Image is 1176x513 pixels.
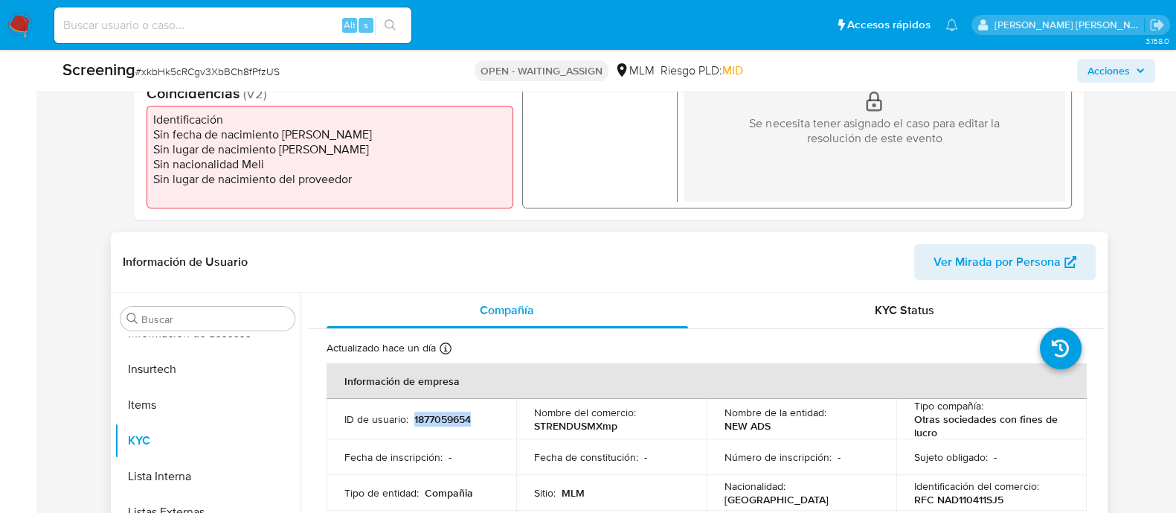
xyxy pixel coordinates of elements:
p: Otras sociedades con fines de lucro [914,412,1063,439]
button: Lista Interna [115,459,301,494]
th: Información de empresa [327,363,1087,399]
span: Ver Mirada por Persona [934,244,1061,280]
p: Sitio : [534,486,556,500]
p: OPEN - WAITING_ASSIGN [475,60,608,81]
p: - [994,450,997,464]
p: MLM [562,486,585,500]
p: - [644,450,647,464]
button: Buscar [126,313,138,325]
p: Nacionalidad : [724,479,785,493]
span: KYC Status [875,302,934,319]
a: Notificaciones [945,19,958,31]
p: Nombre del comercio : [534,406,636,419]
span: # xkbHk5cRCgv3XbBCh8fPfzUS [135,64,280,79]
p: Nombre de la entidad : [724,406,826,419]
div: MLM [614,63,655,79]
span: Acciones [1087,59,1130,83]
h1: Información de Usuario [123,255,248,270]
p: Actualizado hace un día [327,341,436,355]
p: Número de inscripción : [724,450,832,464]
span: Alt [344,18,356,32]
p: Fecha de inscripción : [344,450,443,464]
button: Insurtech [115,351,301,387]
button: search-icon [375,15,405,36]
input: Buscar [141,313,289,326]
p: Tipo de entidad : [344,486,419,500]
p: ID de usuario : [344,412,408,426]
b: Screening [62,57,135,81]
span: Accesos rápidos [847,17,931,33]
p: - [449,450,452,464]
button: Ver Mirada por Persona [914,244,1096,280]
p: - [838,450,841,464]
p: Identificación del comercio : [914,479,1039,493]
p: Fecha de constitución : [534,450,638,464]
p: NEW ADS [724,419,771,433]
p: Tipo compañía : [914,399,983,412]
p: Compañia [425,486,473,500]
button: Acciones [1077,59,1155,83]
p: anamaria.arriagasanchez@mercadolibre.com.mx [995,18,1145,32]
span: s [364,18,368,32]
p: 1877059654 [414,412,471,426]
span: 3.158.0 [1145,35,1169,47]
span: MID [722,62,743,79]
p: Sujeto obligado : [914,450,988,464]
span: Riesgo PLD: [661,63,743,79]
p: [GEOGRAPHIC_DATA] [724,493,829,506]
span: Compañía [480,302,534,319]
p: STRENDUSMXmp [534,419,617,433]
button: Items [115,387,301,423]
input: Buscar usuario o caso... [54,16,411,35]
a: Salir [1149,17,1165,33]
button: KYC [115,423,301,459]
p: RFC NAD110411SJ5 [914,493,1003,506]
